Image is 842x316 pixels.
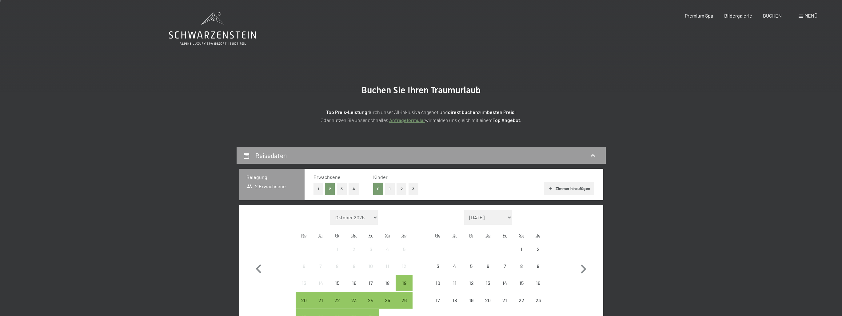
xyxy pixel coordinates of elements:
div: Sat Nov 22 2025 [513,292,530,308]
button: 4 [349,183,359,195]
div: Anreise nicht möglich [329,258,345,274]
div: Fri Nov 07 2025 [496,258,513,274]
div: Anreise nicht möglich [496,292,513,308]
abbr: Montag [301,233,307,238]
strong: Top Angebot. [493,117,521,123]
button: 1 [385,183,395,195]
div: Anreise nicht möglich [346,241,362,257]
span: BUCHEN [763,13,782,18]
abbr: Samstag [385,233,390,238]
div: 21 [497,298,512,313]
div: Anreise nicht möglich [379,275,396,291]
div: Anreise nicht möglich [530,241,546,257]
abbr: Mittwoch [335,233,339,238]
div: Anreise nicht möglich [312,258,329,274]
div: Anreise nicht möglich [362,241,379,257]
abbr: Mittwoch [469,233,473,238]
div: Anreise nicht möglich [513,275,530,291]
div: Fri Nov 21 2025 [496,292,513,308]
div: 17 [430,298,445,313]
div: 8 [329,264,345,279]
div: Anreise nicht möglich [312,275,329,291]
div: Wed Nov 05 2025 [463,258,480,274]
div: 21 [313,298,328,313]
div: 10 [430,281,445,296]
div: Anreise nicht möglich [446,275,463,291]
div: 25 [380,298,395,313]
div: Anreise nicht möglich [496,258,513,274]
div: Anreise nicht möglich [379,241,396,257]
div: Thu Nov 20 2025 [480,292,496,308]
div: Mon Nov 17 2025 [429,292,446,308]
div: 18 [380,281,395,296]
div: Tue Nov 04 2025 [446,258,463,274]
a: Anfrageformular [389,117,425,123]
div: 20 [296,298,312,313]
div: Fri Oct 10 2025 [362,258,379,274]
div: Fri Oct 03 2025 [362,241,379,257]
div: 5 [464,264,479,279]
div: 4 [380,247,395,262]
div: Anreise möglich [312,292,329,308]
div: 1 [329,247,345,262]
div: Anreise nicht möglich [396,241,412,257]
div: Anreise nicht möglich [346,275,362,291]
div: Mon Nov 10 2025 [429,275,446,291]
div: 5 [396,247,412,262]
div: Anreise möglich [329,292,345,308]
div: 19 [396,281,412,296]
span: Erwachsene [313,174,341,180]
div: Mon Oct 06 2025 [296,258,312,274]
strong: direkt buchen [448,109,478,115]
div: 7 [313,264,328,279]
div: 3 [363,247,378,262]
div: 18 [447,298,462,313]
strong: Top Preis-Leistung [326,109,367,115]
div: Tue Oct 21 2025 [312,292,329,308]
div: Anreise nicht möglich [362,275,379,291]
div: 7 [497,264,512,279]
abbr: Freitag [503,233,507,238]
div: Sun Oct 05 2025 [396,241,412,257]
button: 3 [337,183,347,195]
div: Sun Oct 19 2025 [396,275,412,291]
div: Anreise nicht möglich [496,275,513,291]
div: Anreise nicht möglich [396,258,412,274]
div: Fri Oct 24 2025 [362,292,379,308]
div: Thu Oct 23 2025 [346,292,362,308]
div: Wed Oct 15 2025 [329,275,345,291]
div: 12 [464,281,479,296]
div: 15 [514,281,529,296]
div: Anreise nicht möglich [513,292,530,308]
div: Mon Oct 13 2025 [296,275,312,291]
div: 4 [447,264,462,279]
div: Anreise möglich [396,292,412,308]
div: Anreise nicht möglich [379,258,396,274]
div: Anreise nicht möglich [362,258,379,274]
span: Bildergalerie [724,13,752,18]
div: Wed Oct 22 2025 [329,292,345,308]
div: Sun Nov 09 2025 [530,258,546,274]
span: Kinder [373,174,388,180]
div: Tue Nov 11 2025 [446,275,463,291]
div: Anreise nicht möglich [480,258,496,274]
h3: Belegung [246,174,297,180]
div: 10 [363,264,378,279]
abbr: Dienstag [453,233,457,238]
div: 22 [329,298,345,313]
div: Anreise nicht möglich [513,258,530,274]
a: Premium Spa [685,13,713,18]
div: Anreise nicht möglich [446,292,463,308]
div: Tue Oct 07 2025 [312,258,329,274]
div: 26 [396,298,412,313]
div: Sat Oct 25 2025 [379,292,396,308]
div: Thu Oct 16 2025 [346,275,362,291]
div: 6 [296,264,312,279]
div: Anreise möglich [379,292,396,308]
div: Sat Nov 15 2025 [513,275,530,291]
div: Wed Oct 08 2025 [329,258,345,274]
div: 11 [380,264,395,279]
div: Sat Nov 08 2025 [513,258,530,274]
div: Anreise nicht möglich [480,292,496,308]
span: 2 Erwachsene [246,183,286,190]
